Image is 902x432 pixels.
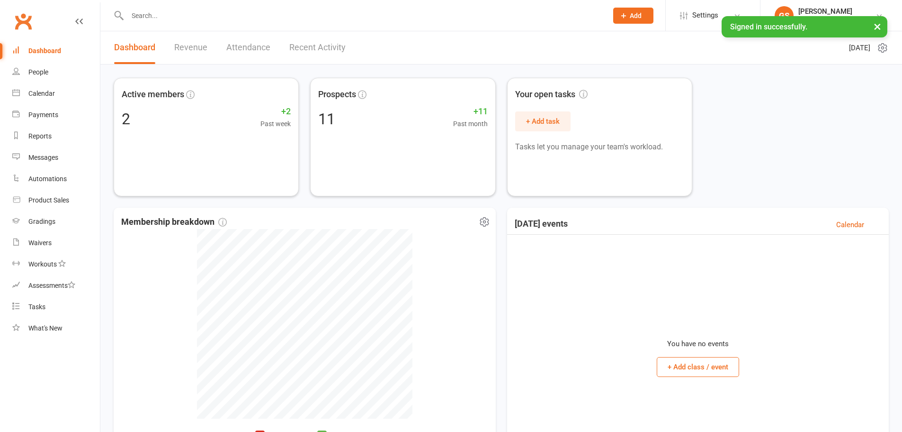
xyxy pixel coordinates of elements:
[630,12,642,19] span: Add
[11,9,35,33] a: Clubworx
[692,5,718,26] span: Settings
[28,132,52,140] div: Reports
[836,219,864,230] a: Calendar
[260,119,291,129] span: Past week
[226,31,270,64] a: Attendance
[28,282,75,289] div: Assessments
[28,303,45,311] div: Tasks
[453,119,488,129] span: Past month
[657,357,739,377] button: + Add class / event
[12,254,100,275] a: Workouts
[28,239,52,247] div: Waivers
[869,16,886,37] button: ×
[775,6,794,25] div: GS
[318,88,356,101] span: Prospects
[260,105,291,119] span: +2
[12,126,100,147] a: Reports
[12,62,100,83] a: People
[515,88,588,101] span: Your open tasks
[849,42,870,54] span: [DATE]
[125,9,601,22] input: Search...
[28,196,69,204] div: Product Sales
[28,111,58,119] div: Payments
[28,175,67,183] div: Automations
[122,88,184,101] span: Active members
[667,338,729,349] p: You have no events
[453,105,488,119] span: +11
[12,104,100,126] a: Payments
[12,190,100,211] a: Product Sales
[289,31,346,64] a: Recent Activity
[12,296,100,318] a: Tasks
[114,31,155,64] a: Dashboard
[12,211,100,232] a: Gradings
[28,324,63,332] div: What's New
[12,40,100,62] a: Dashboard
[12,168,100,190] a: Automations
[28,47,61,55] div: Dashboard
[121,215,227,229] span: Membership breakdown
[12,83,100,104] a: Calendar
[28,90,55,97] div: Calendar
[12,318,100,339] a: What's New
[174,31,207,64] a: Revenue
[28,154,58,161] div: Messages
[122,111,130,127] div: 2
[730,22,807,31] span: Signed in successfully.
[28,218,55,225] div: Gradings
[798,7,875,16] div: [PERSON_NAME]
[12,147,100,168] a: Messages
[515,141,684,153] p: Tasks let you manage your team's workload.
[12,275,100,296] a: Assessments
[318,111,335,127] div: 11
[515,111,571,131] button: + Add task
[613,8,653,24] button: Add
[12,232,100,254] a: Waivers
[798,16,875,24] div: Kinetic Martial Arts Dubbo
[28,260,57,268] div: Workouts
[515,219,568,230] h3: [DATE] events
[28,68,48,76] div: People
